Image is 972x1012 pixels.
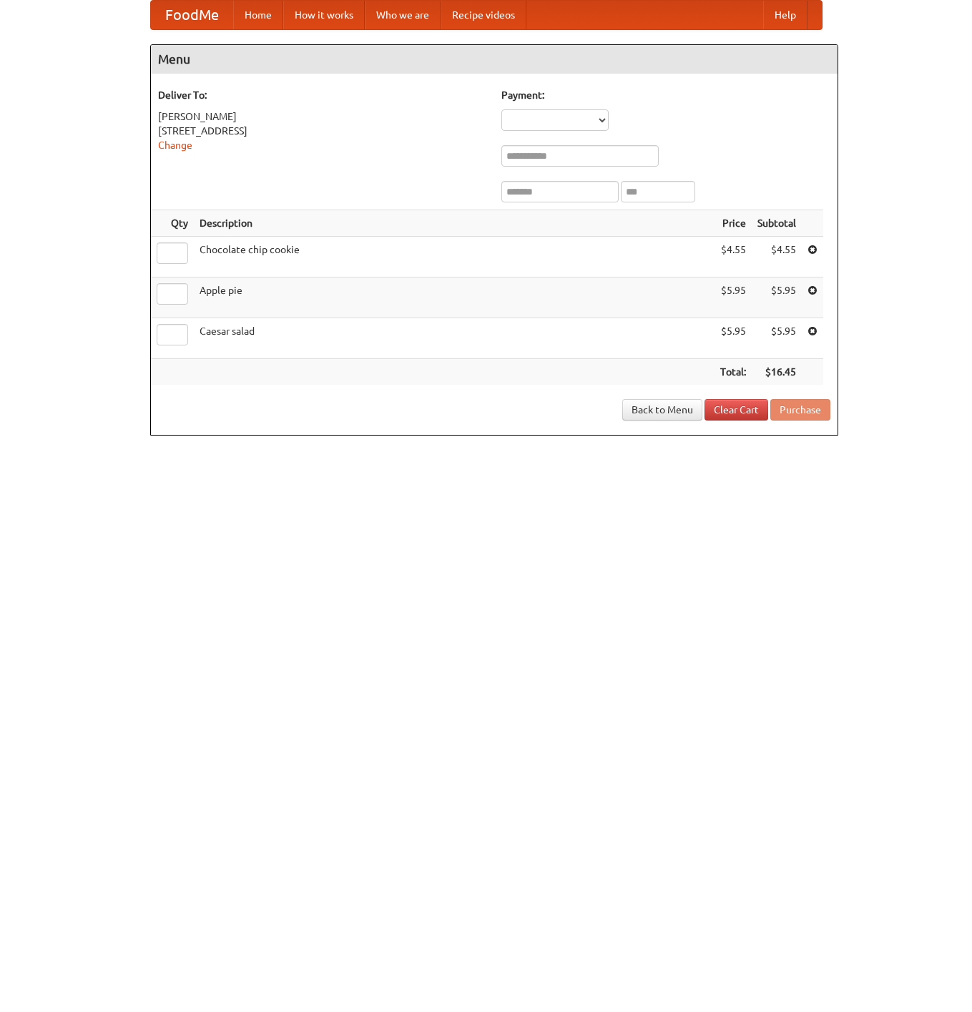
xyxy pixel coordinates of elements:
[365,1,441,29] a: Who we are
[705,399,768,421] a: Clear Cart
[151,1,233,29] a: FoodMe
[752,277,802,318] td: $5.95
[715,237,752,277] td: $4.55
[194,277,715,318] td: Apple pie
[715,277,752,318] td: $5.95
[752,210,802,237] th: Subtotal
[151,210,194,237] th: Qty
[770,399,830,421] button: Purchase
[752,318,802,359] td: $5.95
[194,318,715,359] td: Caesar salad
[752,359,802,385] th: $16.45
[158,124,487,138] div: [STREET_ADDRESS]
[763,1,807,29] a: Help
[501,88,830,102] h5: Payment:
[158,139,192,151] a: Change
[158,88,487,102] h5: Deliver To:
[151,45,838,74] h4: Menu
[715,359,752,385] th: Total:
[622,399,702,421] a: Back to Menu
[441,1,526,29] a: Recipe videos
[283,1,365,29] a: How it works
[752,237,802,277] td: $4.55
[715,318,752,359] td: $5.95
[233,1,283,29] a: Home
[158,109,487,124] div: [PERSON_NAME]
[715,210,752,237] th: Price
[194,210,715,237] th: Description
[194,237,715,277] td: Chocolate chip cookie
